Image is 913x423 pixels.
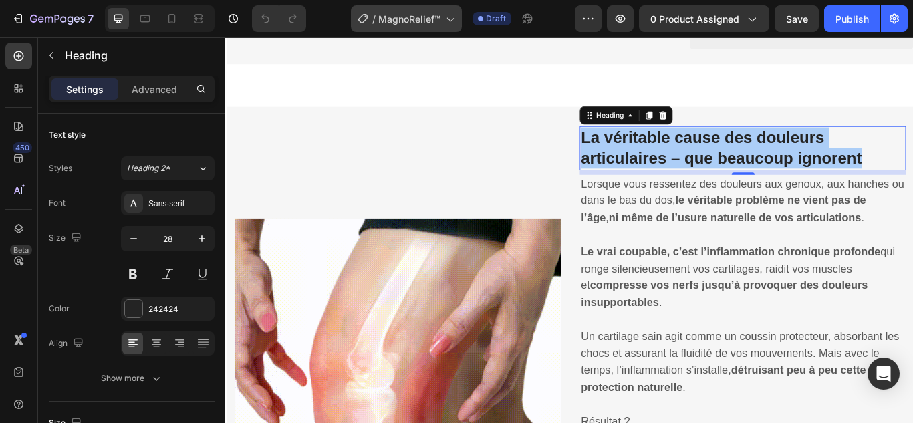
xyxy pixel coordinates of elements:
[447,203,741,217] strong: ni même de l’usure naturelle de vos articulations
[101,372,163,385] div: Show more
[49,303,70,315] div: Color
[824,5,880,32] button: Publish
[49,229,84,247] div: Size
[414,106,742,151] strong: La véritable cause des douleurs articulaires – que beaucoup ignorent
[49,366,215,390] button: Show more
[372,12,376,26] span: /
[65,47,209,63] p: Heading
[225,37,913,423] iframe: Design area
[49,197,66,209] div: Font
[148,303,211,315] div: 242424
[88,11,94,27] p: 7
[413,104,793,155] h3: Rich Text Editor. Editing area: main
[148,198,211,210] div: Sans-serif
[378,12,440,26] span: MagnoRelief™
[430,85,467,97] div: Heading
[868,358,900,390] div: Open Intercom Messenger
[127,162,170,174] span: Heading 2*
[414,243,781,316] span: qui ronge silencieusement vos cartilages, raidit vos muscles et .
[775,5,819,32] button: Save
[13,142,32,153] div: 450
[414,164,791,218] span: Lorsque vous ressentez des douleurs aux genoux, aux hanches ou dans le bas du dos, , .
[650,12,739,26] span: 0 product assigned
[66,82,104,96] p: Settings
[132,82,177,96] p: Advanced
[252,5,306,32] div: Undo/Redo
[5,5,100,32] button: 7
[414,243,764,257] strong: Le vrai coupable, c’est l’inflammation chronique profonde
[49,129,86,141] div: Text style
[414,183,747,217] strong: le véritable problème ne vient pas de l’âge
[121,156,215,180] button: Heading 2*
[639,5,769,32] button: 0 product assigned
[835,12,869,26] div: Publish
[10,245,32,255] div: Beta
[49,162,72,174] div: Styles
[414,282,749,316] strong: compresse vos nerfs jusqu’à provoquer des douleurs insupportables
[486,13,506,25] span: Draft
[49,335,86,353] div: Align
[786,13,808,25] span: Save
[414,341,786,415] span: Un cartilage sain agit comme un coussin protecteur, absorbant les chocs et assurant la fluidité d...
